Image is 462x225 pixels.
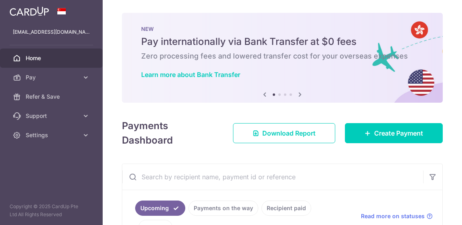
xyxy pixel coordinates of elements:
[26,54,79,62] span: Home
[261,201,311,216] a: Recipient paid
[141,35,423,48] h5: Pay internationally via Bank Transfer at $0 fees
[10,6,49,16] img: CardUp
[141,71,240,79] a: Learn more about Bank Transfer
[26,93,79,101] span: Refer & Save
[13,28,90,36] p: [EMAIL_ADDRESS][DOMAIN_NAME]
[122,13,443,103] img: Bank transfer banner
[26,112,79,120] span: Support
[26,73,79,81] span: Pay
[374,128,423,138] span: Create Payment
[361,212,433,220] a: Read more on statuses
[141,26,423,32] p: NEW
[262,128,316,138] span: Download Report
[188,201,258,216] a: Payments on the way
[233,123,335,143] a: Download Report
[122,164,423,190] input: Search by recipient name, payment id or reference
[26,131,79,139] span: Settings
[345,123,443,143] a: Create Payment
[122,119,219,148] h4: Payments Dashboard
[141,51,423,61] h6: Zero processing fees and lowered transfer cost for your overseas expenses
[135,201,185,216] a: Upcoming
[361,212,425,220] span: Read more on statuses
